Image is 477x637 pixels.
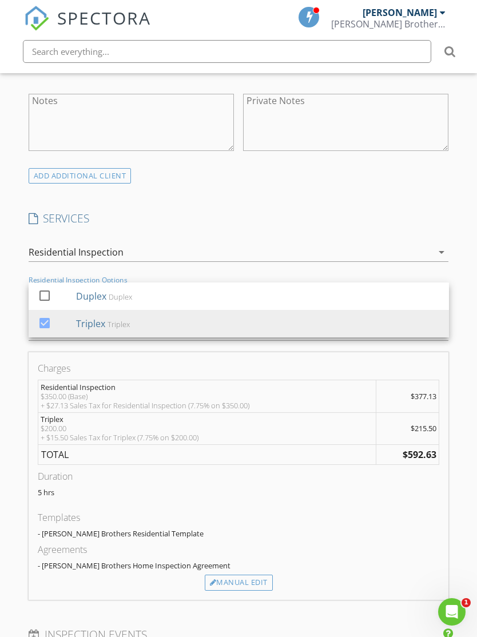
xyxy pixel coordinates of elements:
[24,6,49,31] img: The Best Home Inspection Software - Spectora
[363,7,437,18] div: [PERSON_NAME]
[411,391,436,401] span: $377.13
[331,18,446,30] div: Kistler Brothers Home Inspection Inc.
[75,317,105,331] div: Triplex
[438,598,466,626] iframe: Intercom live chat
[57,6,151,30] span: SPECTORA
[41,392,374,410] div: $350.00 (Base) + $27.13 Sales Tax for Residential Inspection (7.75% on $350.00)
[38,469,440,483] div: Duration
[38,543,440,556] div: Agreements
[38,488,440,497] p: 5 hrs
[462,598,471,607] span: 1
[205,575,273,591] div: Manual Edit
[435,245,448,259] i: arrow_drop_down
[75,289,106,303] div: Duplex
[41,383,374,392] div: Residential Inspection
[411,423,436,433] span: $215.50
[38,445,376,465] td: TOTAL
[29,211,449,226] h4: SERVICES
[38,361,440,375] div: Charges
[24,15,151,39] a: SPECTORA
[41,424,374,442] div: $200.00 + $15.50 Sales Tax for Triplex (7.75% on $200.00)
[41,415,374,424] div: Triplex
[403,448,436,461] strong: $592.63
[29,168,132,184] div: ADD ADDITIONAL client
[38,511,440,524] div: Templates
[108,292,132,301] div: Duplex
[38,529,440,538] div: - [PERSON_NAME] Brothers Residential Template
[23,40,431,63] input: Search everything...
[107,320,129,329] div: Triplex
[38,561,440,570] div: - [PERSON_NAME] Brothers Home Inspection Agreement
[29,247,124,257] div: Residential Inspection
